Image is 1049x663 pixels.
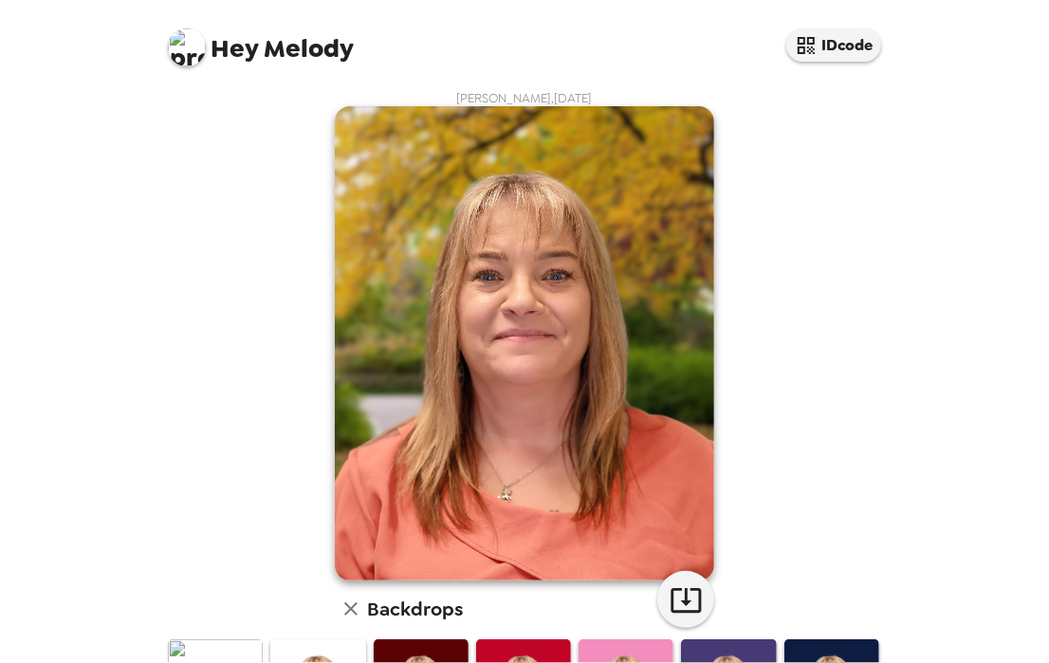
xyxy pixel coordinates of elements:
span: Melody [168,19,354,62]
button: IDcode [786,28,881,62]
img: profile pic [168,28,206,66]
h6: Backdrops [367,594,463,624]
img: user [335,106,714,580]
span: [PERSON_NAME] , [DATE] [457,90,593,106]
span: Hey [211,31,258,65]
